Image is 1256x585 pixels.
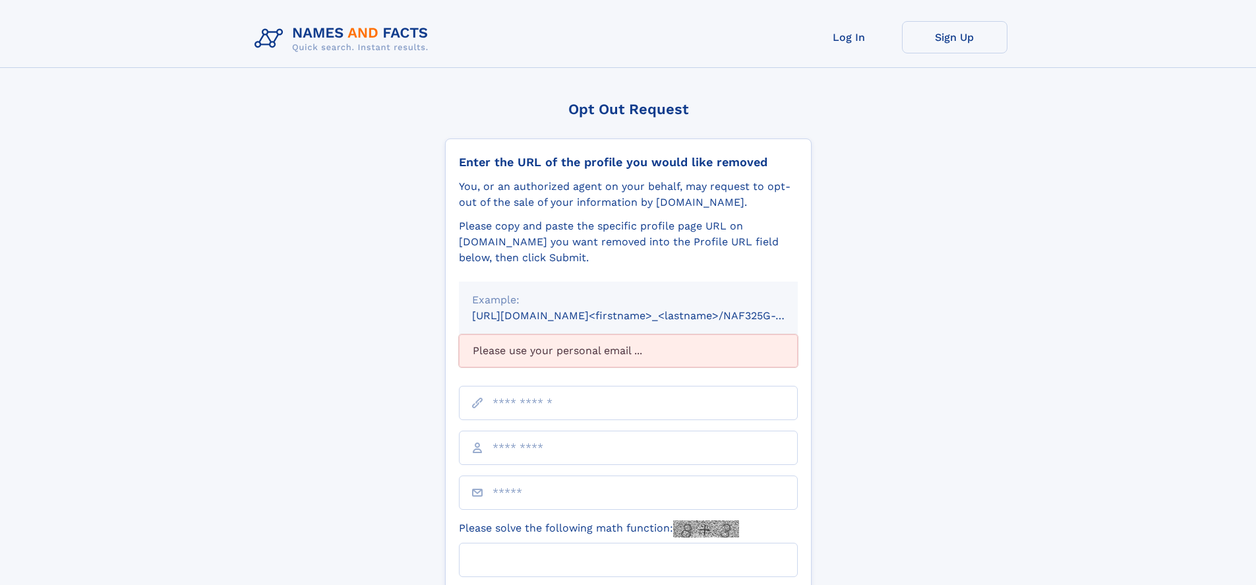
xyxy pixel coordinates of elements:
a: Sign Up [902,21,1007,53]
img: Logo Names and Facts [249,21,439,57]
div: Please use your personal email ... [459,334,798,367]
div: Example: [472,292,785,308]
div: Opt Out Request [445,101,812,117]
div: Enter the URL of the profile you would like removed [459,155,798,169]
div: You, or an authorized agent on your behalf, may request to opt-out of the sale of your informatio... [459,179,798,210]
div: Please copy and paste the specific profile page URL on [DOMAIN_NAME] you want removed into the Pr... [459,218,798,266]
a: Log In [796,21,902,53]
small: [URL][DOMAIN_NAME]<firstname>_<lastname>/NAF325G-xxxxxxxx [472,309,823,322]
label: Please solve the following math function: [459,520,739,538]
